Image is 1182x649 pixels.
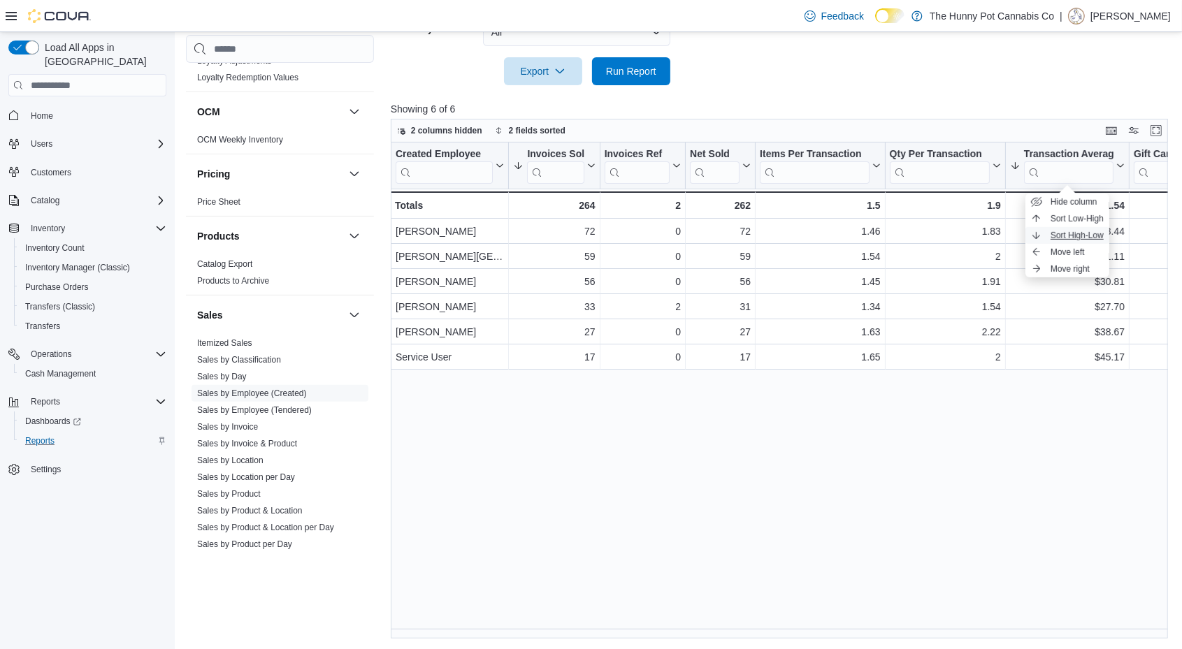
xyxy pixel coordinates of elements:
[604,349,680,366] div: 0
[25,242,85,254] span: Inventory Count
[1010,224,1125,240] div: $28.44
[930,8,1054,24] p: The Hunny Pot Cannabis Co
[396,274,504,291] div: [PERSON_NAME]
[396,349,504,366] div: Service User
[20,318,166,335] span: Transfers
[690,148,740,184] div: Net Sold
[889,148,1000,184] button: Qty Per Transaction
[1010,274,1125,291] div: $30.81
[604,249,680,265] div: 0
[197,539,292,549] a: Sales by Product per Day
[197,308,223,322] h3: Sales
[25,393,166,410] span: Reports
[889,148,989,161] div: Qty Per Transaction
[3,105,172,125] button: Home
[690,299,751,316] div: 31
[25,393,66,410] button: Reports
[14,316,172,336] button: Transfers
[197,455,264,465] a: Sales by Location
[411,125,482,136] span: 2 columns hidden
[25,368,96,379] span: Cash Management
[760,224,881,240] div: 1.46
[25,282,89,293] span: Purchase Orders
[186,52,374,92] div: Loyalty
[197,258,252,270] span: Catalog Export
[3,134,172,154] button: Users
[31,138,52,150] span: Users
[197,472,295,483] span: Sales by Location per Day
[1025,210,1109,227] button: Sort Low-High
[25,108,59,124] a: Home
[346,228,363,245] button: Products
[1068,8,1085,24] div: Dillon Marquez
[25,346,166,363] span: Operations
[875,23,876,24] span: Dark Mode
[396,148,504,184] button: Created Employee
[513,148,595,184] button: Invoices Sold
[592,57,670,85] button: Run Report
[690,148,751,184] button: Net Sold
[690,249,751,265] div: 59
[197,506,303,516] a: Sales by Product & Location
[197,388,307,399] span: Sales by Employee (Created)
[396,148,493,161] div: Created Employee
[25,220,71,237] button: Inventory
[1051,247,1085,258] span: Move left
[20,413,87,430] a: Dashboards
[197,105,343,119] button: OCM
[760,299,881,316] div: 1.34
[513,349,595,366] div: 17
[889,299,1000,316] div: 1.54
[197,73,298,82] a: Loyalty Redemption Values
[25,301,95,312] span: Transfers (Classic)
[197,337,252,349] span: Itemized Sales
[197,275,269,286] span: Products to Archive
[197,229,343,243] button: Products
[20,432,166,449] span: Reports
[20,240,90,256] a: Inventory Count
[197,505,303,516] span: Sales by Product & Location
[346,166,363,182] button: Pricing
[14,238,172,258] button: Inventory Count
[197,438,297,449] span: Sales by Invoice & Product
[197,422,258,432] a: Sales by Invoice
[25,136,166,152] span: Users
[14,431,172,451] button: Reports
[20,365,101,382] a: Cash Management
[889,324,1000,341] div: 2.22
[760,349,881,366] div: 1.65
[690,224,751,240] div: 72
[396,148,493,184] div: Created Employee
[197,488,261,499] span: Sales by Product
[20,318,66,335] a: Transfers
[889,224,1000,240] div: 1.83
[1051,213,1104,224] span: Sort Low-High
[513,299,595,316] div: 33
[604,274,680,291] div: 0
[25,461,66,478] a: Settings
[31,223,65,234] span: Inventory
[20,279,166,296] span: Purchase Orders
[197,197,240,207] a: Price Sheet
[889,148,989,184] div: Qty Per Transaction
[1090,8,1171,24] p: [PERSON_NAME]
[513,224,595,240] div: 72
[346,307,363,323] button: Sales
[606,64,656,78] span: Run Report
[1024,148,1113,184] div: Transaction Average
[197,523,334,532] a: Sales by Product & Location per Day
[391,122,488,139] button: 2 columns hidden
[25,435,55,446] span: Reports
[20,298,101,315] a: Transfers (Classic)
[690,324,751,341] div: 27
[25,321,60,332] span: Transfers
[1010,197,1125,214] div: $31.54
[512,57,574,85] span: Export
[197,405,312,415] a: Sales by Employee (Tendered)
[1060,8,1062,24] p: |
[760,197,881,214] div: 1.5
[1010,299,1125,316] div: $27.70
[186,256,374,295] div: Products
[31,396,60,407] span: Reports
[889,274,1000,291] div: 1.91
